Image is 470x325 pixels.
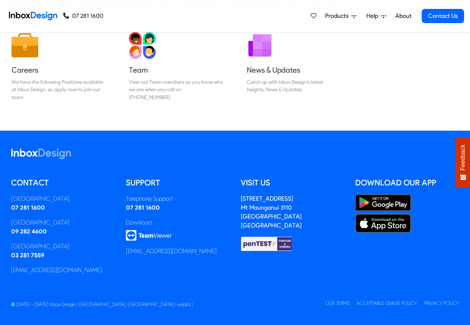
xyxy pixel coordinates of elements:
h5: Team [129,65,223,75]
a: 09 282 4600 [11,228,47,235]
a: 07 281 1600 [11,204,45,211]
h5: Careers [12,65,106,75]
div: [GEOGRAPHIC_DATA] [11,218,115,227]
img: logo_teamviewer.svg [126,230,172,241]
a: [STREET_ADDRESS]Mt Maunganui 3110[GEOGRAPHIC_DATA][GEOGRAPHIC_DATA] [241,195,302,229]
img: logo_inboxdesign_white.svg [11,149,71,159]
div: [GEOGRAPHIC_DATA] [11,242,115,251]
h5: Visit us [241,177,344,188]
a: Products [322,9,359,23]
a: News & Updates Catch up with Inbox Design's latest Insights, News & Updates. [241,26,347,107]
a: Acceptable Usage Policy [357,300,417,306]
a: Help [363,9,389,23]
a: 07 281 1600 [126,204,160,211]
div: View our Team members so you know who we are when you call on [PHONE_NUMBER] [129,78,223,101]
a: Privacy Policy [424,300,459,306]
div: Catch up with Inbox Design's latest Insights, News & Updates. [247,78,341,93]
div: Telephone Support [126,194,230,203]
img: 2022_01_12_icon_newsletter.svg [247,32,273,59]
div: Download [126,218,230,227]
a: Team View our Team members so you know who we are when you call on [PHONE_NUMBER] [123,26,229,107]
span: Help [366,12,381,20]
a: [EMAIL_ADDRESS][DOMAIN_NAME] [126,248,217,255]
span: © [DATE] - [DATE] Inbox Design | [GEOGRAPHIC_DATA], [GEOGRAPHIC_DATA] | web83 | [11,302,193,307]
h5: Support [126,177,230,188]
a: [EMAIL_ADDRESS][DOMAIN_NAME] [11,267,102,274]
address: [STREET_ADDRESS] Mt Maunganui 3110 [GEOGRAPHIC_DATA] [GEOGRAPHIC_DATA] [241,195,302,229]
a: Careers We have the following Positions available at Inbox Design, so apply now to join our team [6,26,112,107]
a: Contact Us [422,9,464,23]
img: Checked & Verified by penTEST [241,236,293,252]
img: 2022_01_13_icon_team.svg [129,32,156,59]
a: 07 281 1600 [63,12,103,20]
button: Feedback - Show survey [456,137,470,188]
span: Feedback [460,144,466,171]
span: Products [325,12,351,20]
img: 2022_01_13_icon_job.svg [12,32,38,59]
a: 03 281 7559 [11,252,44,259]
a: About [393,9,414,23]
h5: Contact [11,177,115,188]
div: We have the following Positions available at Inbox Design, so apply now to join our team [12,78,106,101]
a: Checked & Verified by penTEST [241,240,293,247]
h5: News & Updates [247,65,341,75]
a: Our Terms [325,300,350,306]
img: Apple App Store [355,214,411,233]
h5: Download our App [355,177,459,188]
img: Google Play Store [355,194,411,211]
div: [GEOGRAPHIC_DATA] [11,194,115,203]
